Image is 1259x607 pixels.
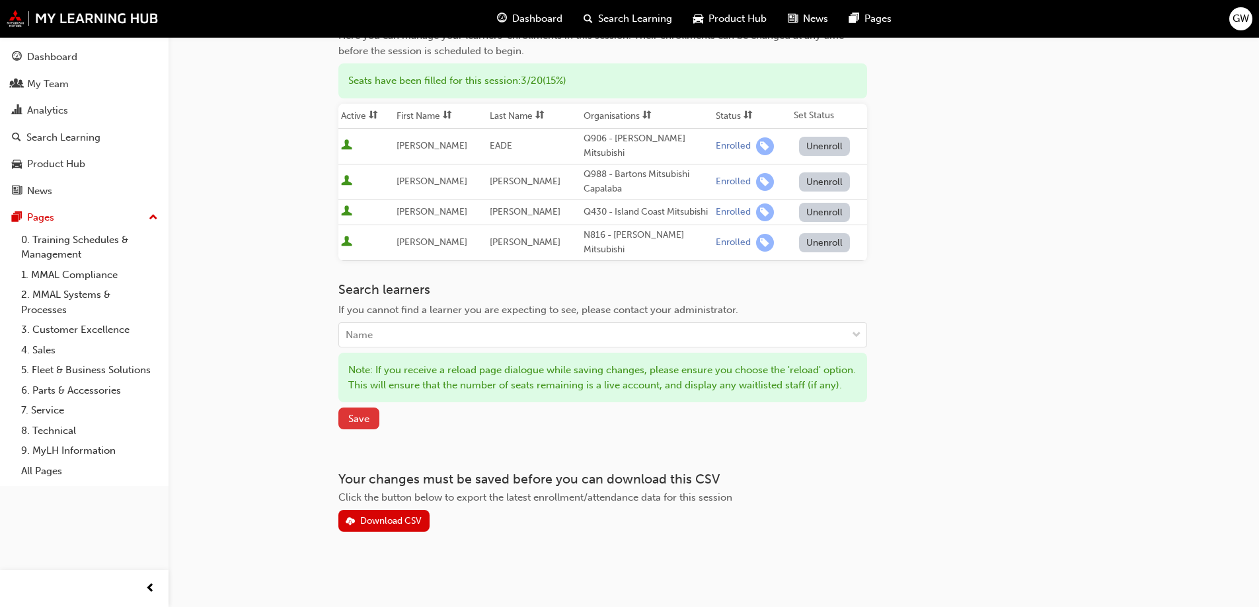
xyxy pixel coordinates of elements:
button: Unenroll [799,233,851,252]
span: News [803,11,828,26]
span: news-icon [788,11,798,27]
div: News [27,184,52,199]
span: learningRecordVerb_ENROLL-icon [756,203,774,221]
span: guage-icon [497,11,507,27]
a: 8. Technical [16,421,163,441]
a: 3. Customer Excellence [16,320,163,340]
a: 1. MMAL Compliance [16,265,163,285]
a: guage-iconDashboard [486,5,573,32]
span: learningRecordVerb_ENROLL-icon [756,173,774,191]
span: down-icon [852,327,861,344]
button: Pages [5,205,163,230]
span: Product Hub [708,11,767,26]
span: [PERSON_NAME] [490,206,560,217]
th: Toggle SortBy [338,104,394,129]
span: User is active [341,205,352,219]
span: If you cannot find a learner you are expecting to see, please contact your administrator. [338,304,738,316]
div: Enrolled [716,236,751,249]
a: car-iconProduct Hub [683,5,777,32]
a: 9. MyLH Information [16,441,163,461]
a: 7. Service [16,400,163,421]
div: Pages [27,210,54,225]
div: Product Hub [27,157,85,172]
span: EADE [490,140,512,151]
span: sorting-icon [744,110,753,122]
span: [PERSON_NAME] [490,236,560,248]
span: Save [348,413,369,425]
span: prev-icon [145,581,155,597]
button: Unenroll [799,172,851,192]
button: Unenroll [799,137,851,156]
th: Toggle SortBy [487,104,581,129]
div: Analytics [27,103,68,118]
a: 5. Fleet & Business Solutions [16,360,163,380]
div: Enrolled [716,206,751,219]
span: User is active [341,236,352,249]
div: Download CSV [360,515,422,526]
a: Dashboard [5,45,163,69]
button: Unenroll [799,203,851,222]
span: sorting-icon [369,110,378,122]
button: Save [338,408,379,429]
span: sorting-icon [642,110,652,122]
th: Toggle SortBy [394,104,488,129]
button: Download CSV [338,510,430,532]
span: pages-icon [12,212,22,224]
div: Name [346,328,373,343]
a: News [5,179,163,203]
a: 2. MMAL Systems & Processes [16,285,163,320]
th: Set Status [791,104,867,129]
span: news-icon [12,186,22,197]
div: Seats have been filled for this session : 3 / 20 ( 15% ) [338,63,867,98]
span: [PERSON_NAME] [397,176,467,187]
th: Toggle SortBy [713,104,791,129]
span: learningRecordVerb_ENROLL-icon [756,234,774,252]
div: Enrolled [716,140,751,153]
span: [PERSON_NAME] [397,236,467,248]
span: guage-icon [12,52,22,63]
a: Product Hub [5,152,163,176]
div: Here you can manage your learners' enrollments in this session. Their enrollments can be changed ... [338,28,867,58]
span: up-icon [149,209,158,227]
a: 0. Training Schedules & Management [16,230,163,265]
span: Pages [864,11,892,26]
h3: Search learners [338,282,867,297]
a: Search Learning [5,125,163,150]
a: Analytics [5,98,163,123]
span: people-icon [12,79,22,90]
span: car-icon [693,11,703,27]
span: download-icon [346,517,355,528]
span: search-icon [12,132,21,144]
span: Click the button below to export the latest enrollment/attendance data for this session [338,491,732,503]
span: GW [1233,11,1249,26]
h3: Your changes must be saved before you can download this CSV [338,472,867,487]
div: Note: If you receive a reload page dialogue while saving changes, please ensure you choose the 'r... [338,353,867,402]
a: news-iconNews [777,5,839,32]
span: Dashboard [512,11,562,26]
a: All Pages [16,461,163,482]
span: Search Learning [598,11,672,26]
span: User is active [341,139,352,153]
span: sorting-icon [443,110,452,122]
img: mmal [7,10,159,27]
span: chart-icon [12,105,22,117]
span: car-icon [12,159,22,170]
div: Q906 - [PERSON_NAME] Mitsubishi [584,131,710,161]
div: N816 - [PERSON_NAME] Mitsubishi [584,228,710,258]
a: search-iconSearch Learning [573,5,683,32]
th: Toggle SortBy [581,104,713,129]
span: search-icon [584,11,593,27]
span: User is active [341,175,352,188]
a: 6. Parts & Accessories [16,380,163,401]
div: Search Learning [26,130,100,145]
div: Dashboard [27,50,77,65]
div: My Team [27,77,69,92]
a: pages-iconPages [839,5,902,32]
span: [PERSON_NAME] [397,140,467,151]
span: [PERSON_NAME] [397,206,467,217]
button: GW [1229,7,1252,30]
div: Enrolled [716,176,751,188]
span: [PERSON_NAME] [490,176,560,187]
